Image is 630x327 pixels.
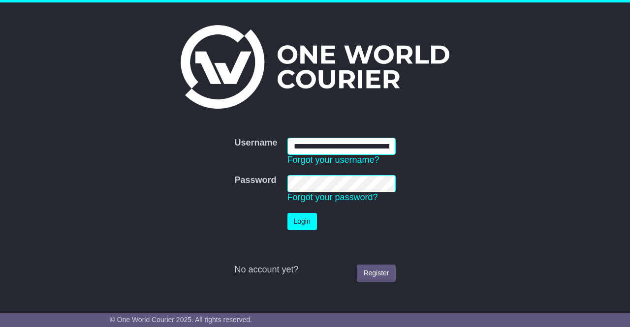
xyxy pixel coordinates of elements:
[287,213,317,230] button: Login
[287,155,379,165] a: Forgot your username?
[357,265,395,282] a: Register
[234,175,276,186] label: Password
[234,265,395,275] div: No account yet?
[181,25,449,109] img: One World
[234,138,277,149] label: Username
[110,316,252,324] span: © One World Courier 2025. All rights reserved.
[287,192,378,202] a: Forgot your password?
